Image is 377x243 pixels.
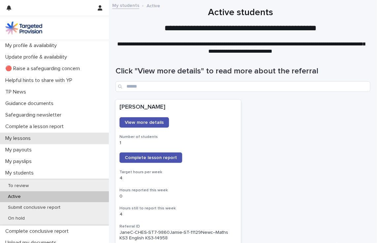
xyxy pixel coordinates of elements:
img: M5nRWzHhSzIhMunXDL62 [5,21,42,35]
span: Complete lesson report [125,155,177,160]
p: Update profile & availability [3,54,72,60]
p: My students [3,170,39,176]
h3: Number of students [120,134,237,140]
p: Guidance documents [3,100,59,107]
p: TP News [3,89,31,95]
span: View more details [125,120,164,125]
a: View more details [120,117,169,128]
h3: Hours still to report this week [120,206,237,211]
h1: Active students [116,7,365,18]
p: 0 [120,194,237,199]
p: Active [147,2,160,9]
a: Complete lesson report [120,152,182,163]
p: 🔴 Raise a safeguarding concern [3,66,85,72]
p: My payslips [3,158,37,165]
p: My lessons [3,135,36,142]
h3: Hours reported this week [120,188,237,193]
p: Safeguarding newsletter [3,112,67,118]
p: 4 [120,175,237,181]
input: Search [116,81,370,92]
p: JaneC-CHES-ST7-9860Jamie-ST-11129Newc--Maths KS3 English KS3-14958 [120,230,237,241]
h3: Target hours per week [120,170,237,175]
p: My profile & availability [3,42,62,49]
p: Submit conclusive report [3,205,66,210]
a: My students [112,1,139,9]
p: [PERSON_NAME] [120,104,237,111]
p: Complete a lesson report [3,123,69,130]
p: Helpful hints to share with YP [3,77,78,84]
p: My payouts [3,147,37,153]
h3: Referral ID [120,224,237,229]
p: Complete conclusive report [3,228,74,234]
p: 4 [120,212,237,217]
p: Active [3,194,26,200]
p: To review [3,183,34,189]
p: 1 [120,140,237,146]
p: On hold [3,216,30,221]
h1: Click "View more details" to read more about the referral [116,67,370,76]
